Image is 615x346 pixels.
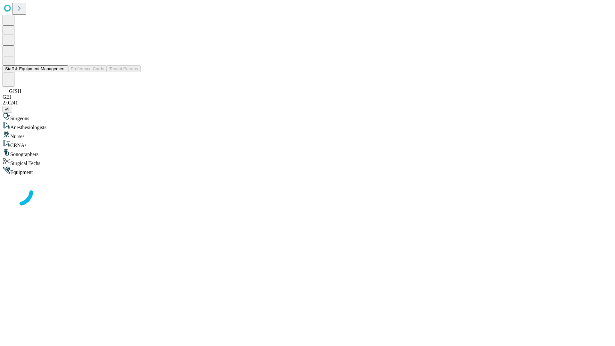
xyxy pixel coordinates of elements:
[3,148,612,157] div: Sonographers
[3,121,612,130] div: Anesthesiologists
[3,157,612,166] div: Surgical Techs
[3,139,612,148] div: CRNAs
[3,65,68,72] button: Staff & Equipment Management
[9,88,21,94] span: GJSH
[107,65,141,72] button: Tenant Params
[3,166,612,175] div: Equipment
[68,65,107,72] button: Preference Cards
[3,100,612,106] div: 2.0.241
[3,112,612,121] div: Surgeons
[3,94,612,100] div: GEI
[3,130,612,139] div: Nurses
[5,107,10,111] span: @
[3,106,12,112] button: @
